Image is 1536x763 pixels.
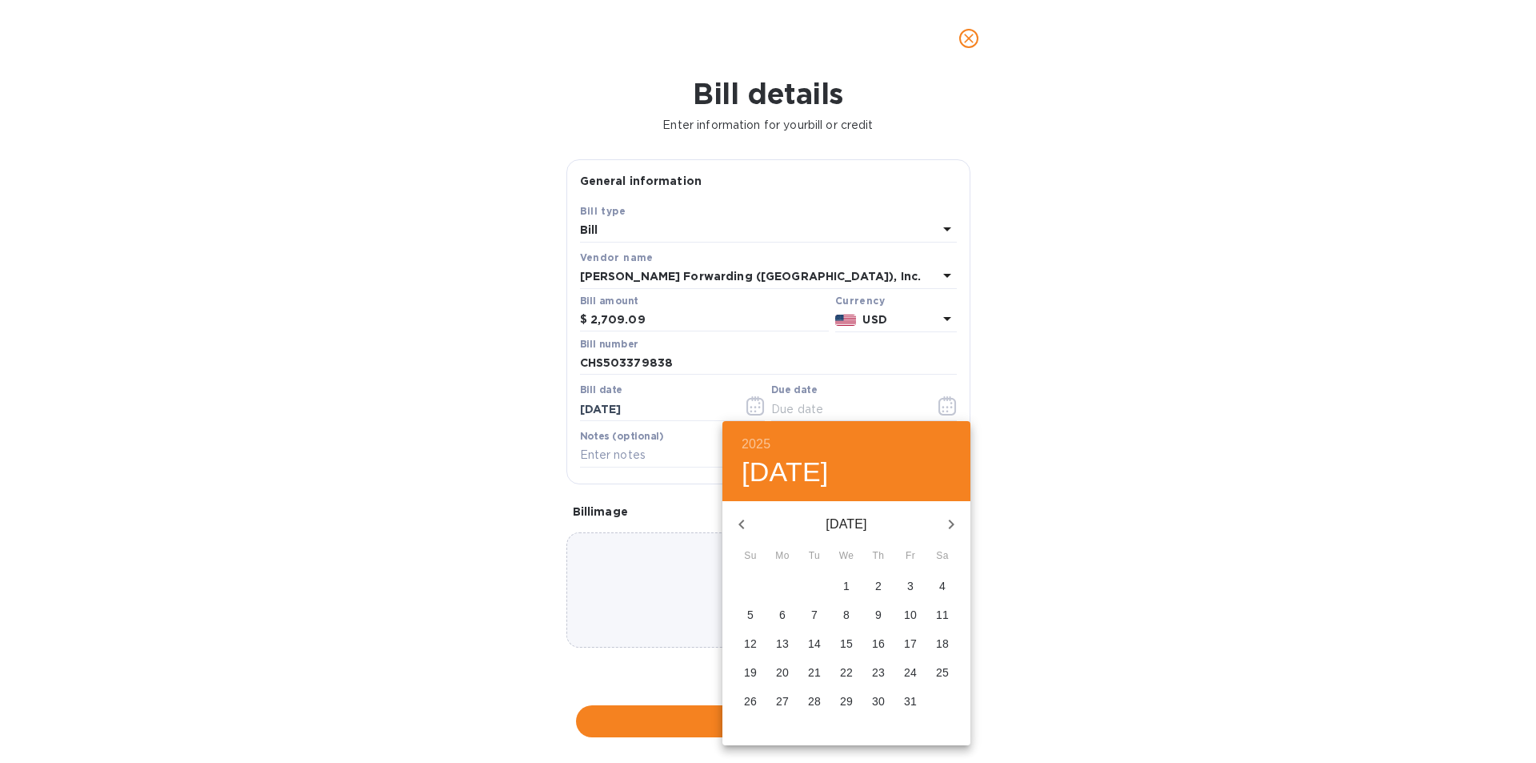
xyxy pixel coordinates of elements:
button: 22 [832,659,861,688]
button: 9 [864,601,893,630]
button: 21 [800,659,829,688]
button: 10 [896,601,925,630]
button: 2025 [742,433,770,456]
p: 14 [808,636,821,652]
button: 23 [864,659,893,688]
button: 5 [736,601,765,630]
button: 29 [832,688,861,717]
button: 30 [864,688,893,717]
p: 24 [904,665,917,681]
button: 12 [736,630,765,659]
p: 20 [776,665,789,681]
p: 18 [936,636,949,652]
span: Su [736,548,765,564]
button: 19 [736,659,765,688]
button: 14 [800,630,829,659]
button: 15 [832,630,861,659]
button: 26 [736,688,765,717]
p: 22 [840,665,853,681]
p: 2 [875,578,882,594]
p: 19 [744,665,757,681]
span: We [832,548,861,564]
button: 8 [832,601,861,630]
span: Sa [928,548,957,564]
span: Tu [800,548,829,564]
p: 6 [779,607,786,623]
p: 15 [840,636,853,652]
p: 27 [776,693,789,709]
p: 17 [904,636,917,652]
button: 18 [928,630,957,659]
button: 24 [896,659,925,688]
span: Fr [896,548,925,564]
button: 2 [864,572,893,601]
p: [DATE] [761,515,932,534]
p: 26 [744,693,757,709]
p: 9 [875,607,882,623]
button: 31 [896,688,925,717]
p: 13 [776,636,789,652]
p: 25 [936,665,949,681]
button: 3 [896,572,925,601]
p: 11 [936,607,949,623]
button: 27 [768,688,797,717]
p: 12 [744,636,757,652]
button: 11 [928,601,957,630]
p: 28 [808,693,821,709]
p: 5 [747,607,754,623]
p: 7 [811,607,818,623]
button: 16 [864,630,893,659]
button: 20 [768,659,797,688]
button: 25 [928,659,957,688]
button: 17 [896,630,925,659]
p: 8 [843,607,850,623]
button: [DATE] [742,456,829,489]
button: 13 [768,630,797,659]
button: 6 [768,601,797,630]
p: 16 [872,636,885,652]
p: 4 [939,578,946,594]
p: 3 [907,578,914,594]
p: 23 [872,665,885,681]
p: 10 [904,607,917,623]
span: Mo [768,548,797,564]
p: 30 [872,693,885,709]
span: Th [864,548,893,564]
p: 31 [904,693,917,709]
button: 1 [832,572,861,601]
button: 7 [800,601,829,630]
button: 28 [800,688,829,717]
p: 29 [840,693,853,709]
p: 21 [808,665,821,681]
p: 1 [843,578,850,594]
button: 4 [928,572,957,601]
